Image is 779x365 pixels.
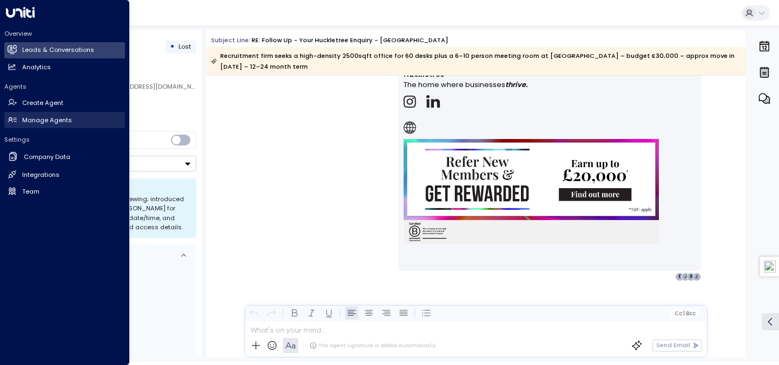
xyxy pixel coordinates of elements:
div: J [692,273,701,281]
div: RE: Follow up - Your Huckletree Enquiry - [GEOGRAPHIC_DATA] [252,36,448,45]
h2: Company Data [24,152,70,162]
h2: Analytics [22,63,51,72]
div: J [681,273,690,281]
h2: Create Agent [22,98,63,108]
a: Company Data [4,148,125,166]
img: https://www.huckletree.com/refer-someone [404,139,659,243]
span: | [683,310,685,316]
a: Analytics [4,59,125,75]
a: Leads & Conversations [4,42,125,58]
div: Recruitment firm seeks a high-density 2500sqft office for 60 desks plus a 6–10 person meeting roo... [211,50,740,72]
strong: thrive. [505,80,527,89]
h2: Leads & Conversations [22,45,94,55]
a: Team [4,183,125,200]
h2: Integrations [22,170,60,180]
h2: Settings [4,135,125,144]
span: The home where businesses [404,79,505,90]
h2: Manage Agents [22,116,72,125]
span: Subject Line: [211,36,250,44]
span: Lost [179,42,191,51]
button: Undo [248,307,261,320]
button: Redo [265,307,278,320]
a: Integrations [4,167,125,183]
div: B [686,273,695,281]
span: Cc Bcc [675,310,696,316]
button: Cc|Bcc [671,309,699,317]
div: • [170,39,175,55]
div: E [675,273,684,281]
div: The agent signature is added automatically [309,342,435,349]
a: Create Agent [4,95,125,111]
h2: Agents [4,82,125,91]
h2: Overview [4,29,125,38]
h2: Team [22,187,39,196]
a: Manage Agents [4,112,125,128]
